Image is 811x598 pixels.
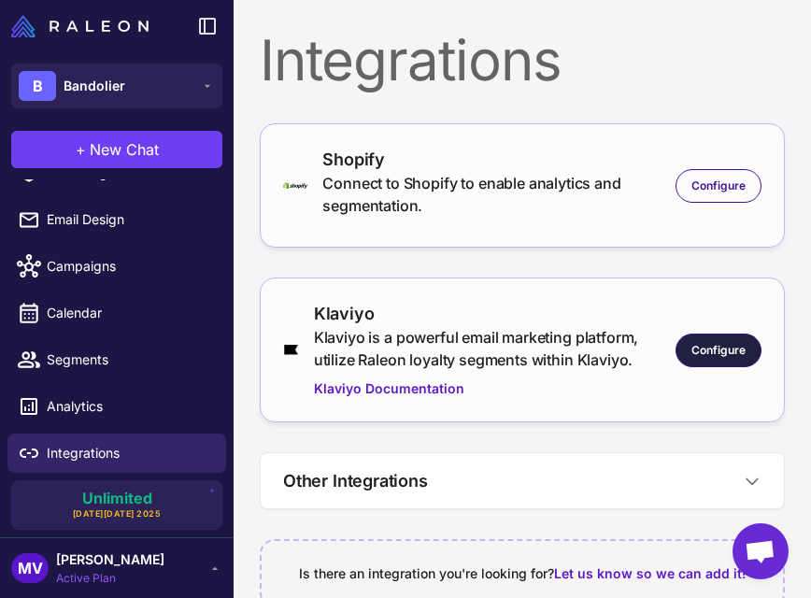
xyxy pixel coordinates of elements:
div: B [19,71,56,101]
div: Is there an integration you're looking for? [284,563,761,584]
span: Calendar [47,303,211,323]
a: Klaviyo Documentation [314,378,676,399]
img: Raleon Logo [11,15,149,37]
a: Campaigns [7,247,226,286]
div: Open chat [733,523,789,579]
span: Active Plan [56,570,164,587]
span: [PERSON_NAME] [56,549,164,570]
span: Bandolier [64,76,125,96]
span: Integrations [47,443,211,463]
span: Email Design [47,209,211,230]
div: Shopify [322,147,676,172]
a: Calendar [7,293,226,333]
span: Configure [691,178,746,194]
span: New Chat [90,138,159,161]
div: Klaviyo is a powerful email marketing platform, utilize Raleon loyalty segments within Klaviyo. [314,326,676,371]
div: Connect to Shopify to enable analytics and segmentation. [322,172,676,217]
span: Campaigns [47,256,211,277]
span: [DATE][DATE] 2025 [73,507,162,520]
span: Segments [47,349,211,370]
div: Integrations [260,26,785,93]
button: Other Integrations [261,453,784,508]
a: Email Design [7,200,226,239]
div: MV [11,553,49,583]
a: Integrations [7,434,226,473]
span: Unlimited [82,491,152,505]
span: Analytics [47,396,211,417]
div: Klaviyo [314,301,676,326]
img: klaviyo.png [283,344,299,355]
span: Configure [691,342,746,359]
h3: Other Integrations [283,468,428,493]
a: Analytics [7,387,226,426]
a: Segments [7,340,226,379]
button: +New Chat [11,131,222,168]
img: shopify-logo-primary-logo-456baa801ee66a0a435671082365958316831c9960c480451dd0330bcdae304f.svg [283,182,307,190]
span: Let us know so we can add it! [554,565,747,581]
a: Raleon Logo [11,15,156,37]
span: + [76,138,86,161]
button: BBandolier [11,64,222,108]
